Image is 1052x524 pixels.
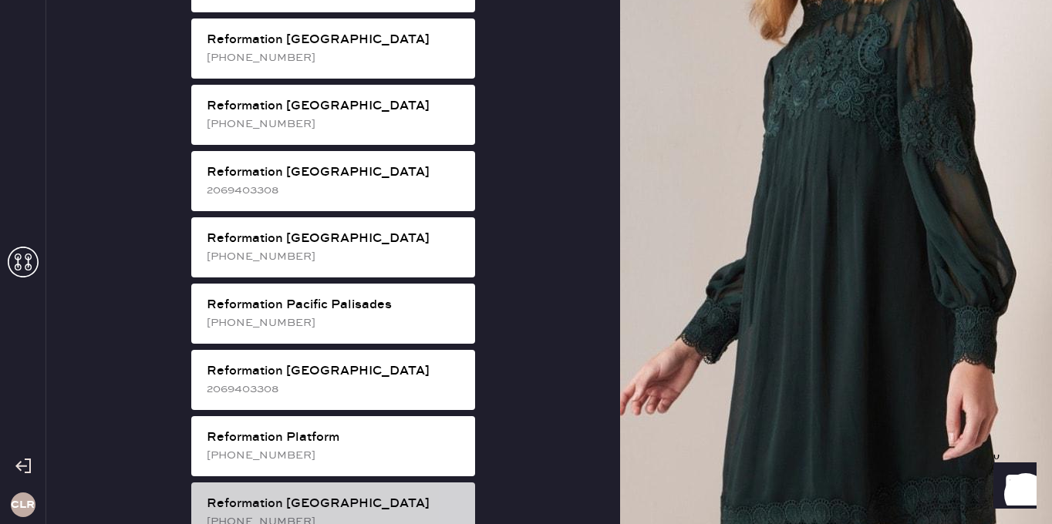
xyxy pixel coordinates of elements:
div: Reformation [GEOGRAPHIC_DATA] [207,362,463,381]
div: Reformation [GEOGRAPHIC_DATA] [207,163,463,182]
div: 2069403308 [207,182,463,199]
div: Reformation [GEOGRAPHIC_DATA] [207,97,463,116]
div: Reformation [GEOGRAPHIC_DATA] [207,31,463,49]
div: [PHONE_NUMBER] [207,49,463,66]
div: Reformation Pacific Palisades [207,296,463,314]
div: Reformation Platform [207,428,463,447]
div: 2069403308 [207,381,463,398]
div: Reformation [GEOGRAPHIC_DATA] [207,495,463,513]
div: [PHONE_NUMBER] [207,314,463,331]
div: [PHONE_NUMBER] [207,447,463,464]
iframe: Front Chat [979,455,1045,521]
div: Reformation [GEOGRAPHIC_DATA] [207,230,463,248]
h3: CLR [11,499,35,510]
div: [PHONE_NUMBER] [207,116,463,133]
div: [PHONE_NUMBER] [207,248,463,265]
